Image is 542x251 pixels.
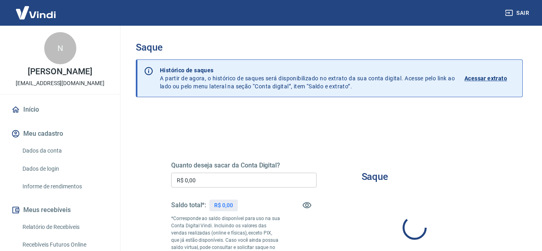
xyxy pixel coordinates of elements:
p: Acessar extrato [464,74,507,82]
button: Meus recebíveis [10,201,110,219]
p: A partir de agora, o histórico de saques será disponibilizado no extrato da sua conta digital. Ac... [160,66,455,90]
p: R$ 0,00 [214,201,233,210]
h3: Saque [362,171,389,182]
a: Informe de rendimentos [19,178,110,195]
a: Início [10,101,110,118]
a: Dados da conta [19,143,110,159]
img: Vindi [10,0,62,25]
a: Dados de login [19,161,110,177]
h3: Saque [136,42,523,53]
p: [EMAIL_ADDRESS][DOMAIN_NAME] [16,79,104,88]
button: Sair [503,6,532,20]
h5: Quanto deseja sacar da Conta Digital? [171,161,317,169]
h5: Saldo total*: [171,201,206,209]
div: N [44,32,76,64]
a: Relatório de Recebíveis [19,219,110,235]
p: [PERSON_NAME] [28,67,92,76]
p: Histórico de saques [160,66,455,74]
a: Acessar extrato [464,66,516,90]
button: Meu cadastro [10,125,110,143]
